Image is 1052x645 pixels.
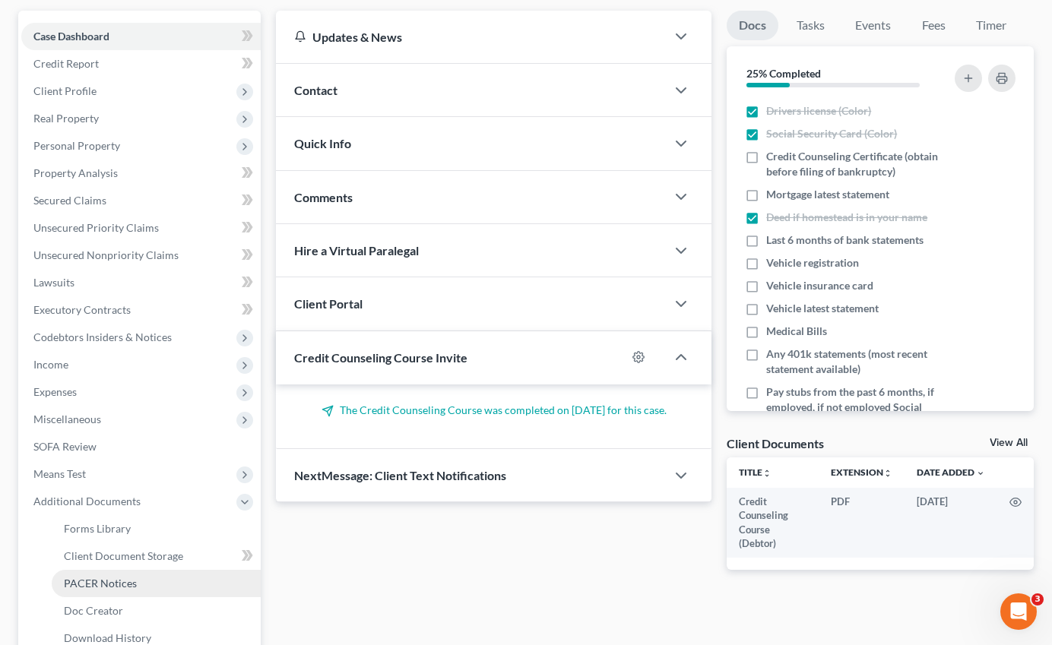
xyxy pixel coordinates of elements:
a: Executory Contracts [21,296,261,324]
span: Quick Info [294,136,351,150]
p: The Credit Counseling Course was completed on [DATE] for this case. [294,403,693,418]
a: Lawsuits [21,269,261,296]
span: Additional Documents [33,495,141,507]
span: Credit Counseling Certificate (obtain before filing of bankruptcy) [766,149,944,179]
td: Credit Counseling Course (Debtor) [727,488,819,558]
span: Client Profile [33,84,97,97]
div: Updates & News [294,29,648,45]
span: Client Document Storage [64,549,183,562]
span: Credit Report [33,57,99,70]
td: PDF [819,488,905,558]
a: Credit Report [21,50,261,77]
span: Expenses [33,385,77,398]
a: Tasks [784,11,837,40]
span: Lawsuits [33,276,74,289]
td: [DATE] [905,488,997,558]
a: Docs [727,11,778,40]
span: Doc Creator [64,604,123,617]
span: Credit Counseling Course Invite [294,350,467,365]
span: Pay stubs from the past 6 months, if employed, if not employed Social Security Administration ben... [766,384,944,445]
span: PACER Notices [64,577,137,590]
strong: 25% Completed [746,67,821,80]
a: SOFA Review [21,433,261,460]
a: Fees [909,11,958,40]
a: Unsecured Priority Claims [21,214,261,242]
a: Extensionunfold_more [831,466,892,478]
span: Any 401k statements (most recent statement available) [766,346,944,377]
span: 3 [1031,593,1044,605]
span: Vehicle latest statement [766,301,879,316]
a: View All [990,438,1028,448]
i: unfold_more [883,469,892,478]
span: Last 6 months of bank statements [766,232,924,248]
a: Unsecured Nonpriority Claims [21,242,261,269]
iframe: Intercom live chat [1000,593,1037,630]
span: Case Dashboard [33,30,109,43]
span: Forms Library [64,522,131,535]
a: Forms Library [52,515,261,542]
a: Doc Creator [52,597,261,624]
span: Deed if homestead is in your name [766,210,927,225]
a: Events [843,11,903,40]
a: Client Document Storage [52,542,261,570]
i: expand_more [976,469,985,478]
span: Income [33,358,68,371]
span: Vehicle registration [766,255,859,270]
span: Property Analysis [33,166,118,179]
span: Means Test [33,467,86,480]
a: PACER Notices [52,570,261,597]
span: Real Property [33,112,99,125]
span: Social Security Card (Color) [766,126,897,141]
span: Personal Property [33,139,120,152]
div: Client Documents [727,435,824,451]
span: Client Portal [294,296,363,311]
span: Drivers license (Color) [766,103,871,119]
a: Date Added expand_more [917,466,985,478]
a: Property Analysis [21,160,261,187]
span: Comments [294,190,353,204]
a: Secured Claims [21,187,261,214]
span: Executory Contracts [33,303,131,316]
span: Vehicle insurance card [766,278,873,293]
span: Hire a Virtual Paralegal [294,243,419,258]
span: Miscellaneous [33,413,101,425]
i: unfold_more [762,469,772,478]
span: Contact [294,83,337,97]
span: Codebtors Insiders & Notices [33,330,172,343]
a: Case Dashboard [21,23,261,50]
span: Unsecured Priority Claims [33,221,159,234]
span: NextMessage: Client Text Notifications [294,468,506,482]
span: Download History [64,631,151,644]
span: SOFA Review [33,440,97,453]
span: Medical Bills [766,324,827,339]
span: Mortgage latest statement [766,187,889,202]
span: Unsecured Nonpriority Claims [33,248,179,261]
a: Titleunfold_more [739,466,772,478]
a: Timer [964,11,1019,40]
span: Secured Claims [33,194,106,207]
